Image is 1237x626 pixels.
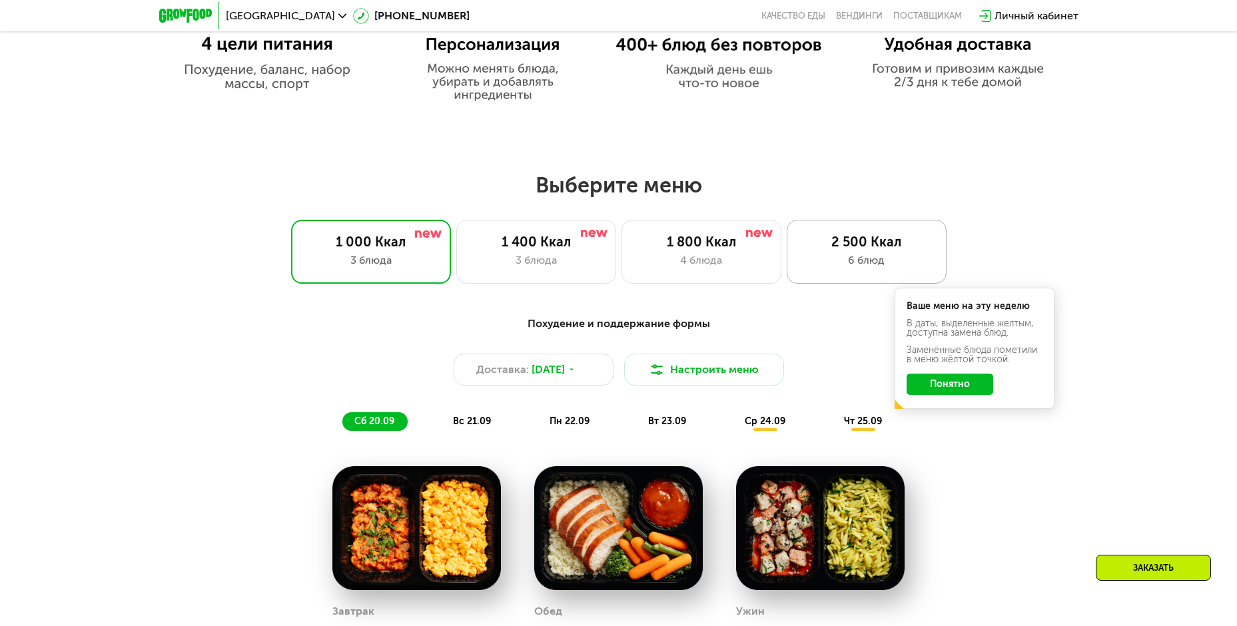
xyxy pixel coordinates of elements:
h2: Выберите меню [43,172,1194,198]
div: 1 000 Ккал [305,234,437,250]
div: Обед [534,601,562,621]
div: 4 блюда [635,252,767,268]
a: [PHONE_NUMBER] [353,8,470,24]
div: 3 блюда [470,252,602,268]
div: Похудение и поддержание формы [224,316,1013,332]
span: Доставка: [476,362,529,378]
div: 1 800 Ккал [635,234,767,250]
span: пн 22.09 [550,416,590,427]
div: Заказать [1096,555,1211,581]
div: В даты, выделенные желтым, доступна замена блюд. [907,319,1042,338]
div: 6 блюд [801,252,933,268]
a: Вендинги [836,11,883,21]
div: 2 500 Ккал [801,234,933,250]
span: [GEOGRAPHIC_DATA] [226,11,335,21]
div: 3 блюда [305,252,437,268]
button: Понятно [907,374,993,395]
button: Настроить меню [624,354,784,386]
div: Заменённые блюда пометили в меню жёлтой точкой. [907,346,1042,364]
span: вс 21.09 [453,416,491,427]
a: Качество еды [761,11,825,21]
div: Ваше меню на эту неделю [907,302,1042,311]
div: поставщикам [893,11,962,21]
span: сб 20.09 [354,416,394,427]
div: Ужин [736,601,765,621]
div: Личный кабинет [995,8,1078,24]
div: Завтрак [332,601,374,621]
span: [DATE] [532,362,565,378]
span: ср 24.09 [745,416,785,427]
div: 1 400 Ккал [470,234,602,250]
span: вт 23.09 [648,416,686,427]
span: чт 25.09 [844,416,882,427]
